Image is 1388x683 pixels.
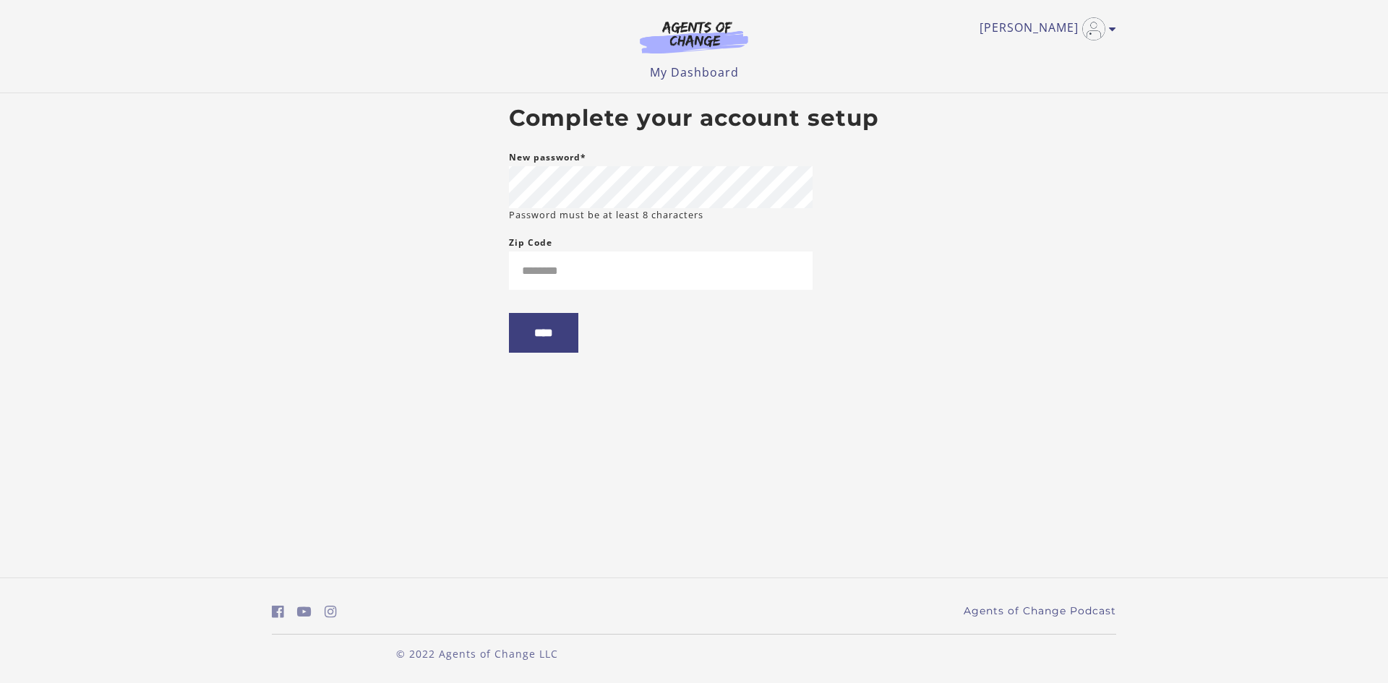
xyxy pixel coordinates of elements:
p: © 2022 Agents of Change LLC [272,646,682,661]
a: https://www.facebook.com/groups/aswbtestprep (Open in a new window) [272,601,284,622]
i: https://www.youtube.com/c/AgentsofChangeTestPrepbyMeaganMitchell (Open in a new window) [297,605,312,619]
a: https://www.youtube.com/c/AgentsofChangeTestPrepbyMeaganMitchell (Open in a new window) [297,601,312,622]
a: Agents of Change Podcast [964,603,1116,619]
label: New password* [509,149,586,166]
a: https://www.instagram.com/agentsofchangeprep/ (Open in a new window) [325,601,337,622]
i: https://www.instagram.com/agentsofchangeprep/ (Open in a new window) [325,605,337,619]
small: Password must be at least 8 characters [509,208,703,222]
img: Agents of Change Logo [625,20,763,53]
label: Zip Code [509,234,552,252]
a: My Dashboard [650,64,739,80]
h2: Complete your account setup [509,105,879,132]
i: https://www.facebook.com/groups/aswbtestprep (Open in a new window) [272,605,284,619]
a: Toggle menu [980,17,1109,40]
